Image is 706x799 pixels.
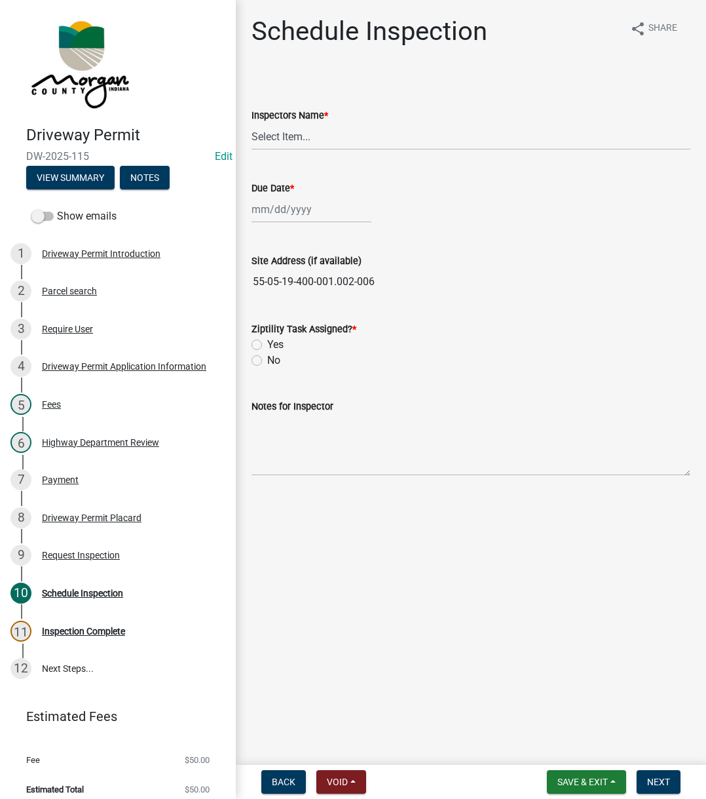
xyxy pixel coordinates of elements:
[557,777,608,787] span: Save & Exit
[42,438,159,447] div: Highway Department Review
[647,777,670,787] span: Next
[42,475,79,484] div: Payment
[10,356,31,377] div: 4
[26,173,115,184] wm-modal-confirm: Summary
[42,286,97,296] div: Parcel search
[10,319,31,340] div: 3
[251,257,362,266] label: Site Address (if available)
[10,243,31,264] div: 1
[10,281,31,302] div: 2
[637,770,680,794] button: Next
[251,16,487,47] h1: Schedule Inspection
[26,14,132,112] img: Morgan County, Indiana
[10,432,31,453] div: 6
[26,756,40,764] span: Fee
[316,770,366,794] button: Void
[10,621,31,642] div: 11
[42,627,125,636] div: Inspection Complete
[42,513,141,522] div: Driveway Permit Placard
[10,507,31,528] div: 8
[620,16,688,41] button: shareShare
[185,785,210,794] span: $50.00
[272,777,295,787] span: Back
[31,208,117,224] label: Show emails
[261,770,306,794] button: Back
[120,166,170,189] button: Notes
[10,703,215,730] a: Estimated Fees
[10,545,31,566] div: 9
[185,756,210,764] span: $50.00
[26,150,210,163] span: DW-2025-115
[215,150,232,163] wm-modal-confirm: Edit Application Number
[10,583,31,604] div: 10
[42,249,160,258] div: Driveway Permit Introduction
[630,21,646,37] i: share
[547,770,626,794] button: Save & Exit
[648,21,677,37] span: Share
[327,777,348,787] span: Void
[251,402,333,412] label: Notes for Inspector
[120,173,170,184] wm-modal-confirm: Notes
[42,551,120,560] div: Request Inspection
[26,785,84,794] span: Estimated Total
[42,400,61,409] div: Fees
[26,126,225,145] h4: Driveway Permit
[251,111,328,121] label: Inspectors Name
[251,184,294,193] label: Due Date
[267,337,284,353] label: Yes
[251,325,356,334] label: Ziptility Task Assigned?
[267,353,280,368] label: No
[42,589,123,598] div: Schedule Inspection
[10,658,31,679] div: 12
[42,324,93,334] div: Require User
[26,166,115,189] button: View Summary
[10,469,31,490] div: 7
[42,362,206,371] div: Driveway Permit Application Information
[10,394,31,415] div: 5
[215,150,232,163] a: Edit
[251,196,371,223] input: mm/dd/yyyy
